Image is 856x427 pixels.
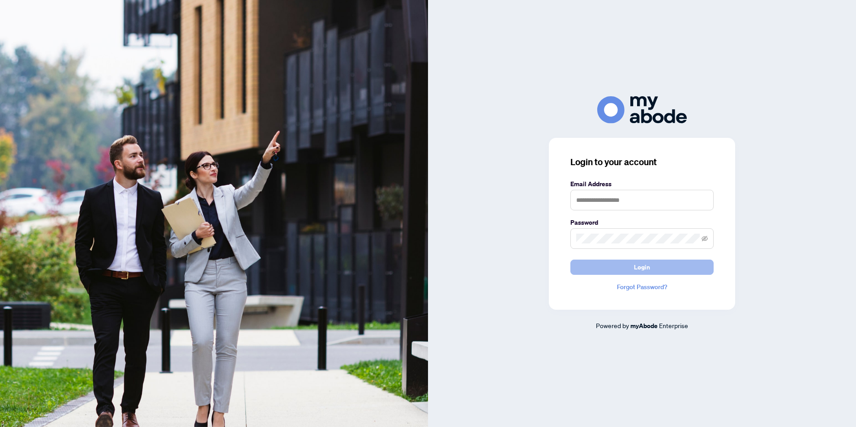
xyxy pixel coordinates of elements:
[630,321,658,331] a: myAbode
[596,321,629,329] span: Powered by
[659,321,688,329] span: Enterprise
[570,282,714,292] a: Forgot Password?
[702,235,708,242] span: eye-invisible
[570,218,714,227] label: Password
[570,260,714,275] button: Login
[634,260,650,274] span: Login
[597,96,687,124] img: ma-logo
[570,156,714,168] h3: Login to your account
[570,179,714,189] label: Email Address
